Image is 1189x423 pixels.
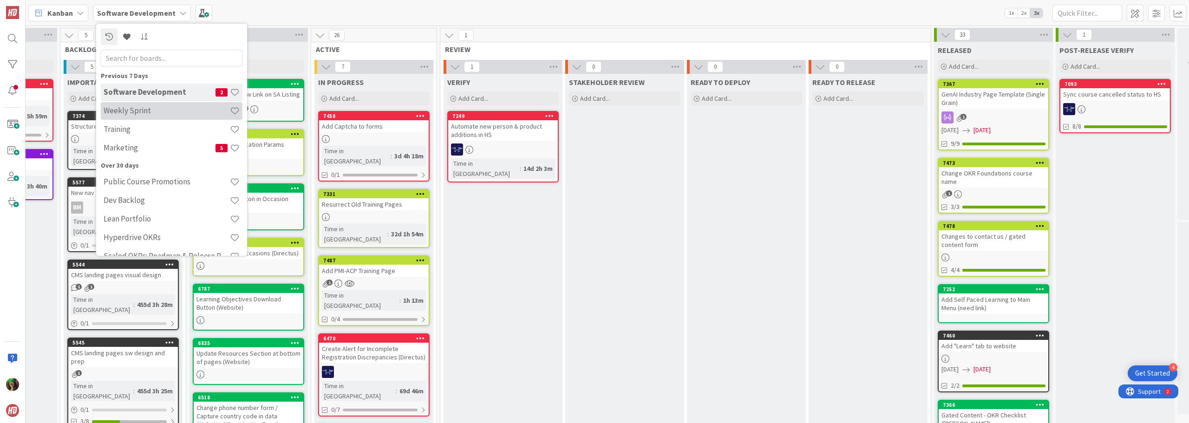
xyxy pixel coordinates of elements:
span: [DATE] [973,125,991,135]
span: 2x [1018,8,1030,18]
div: Changes to contact us / gated content form [939,230,1048,251]
div: 455d 3h 25m [135,386,175,396]
div: Create Alert for Incomplete Registration Discrepancies (Directus) [319,343,429,363]
span: 26 [329,30,345,41]
input: Quick Filter... [1052,5,1122,21]
div: 7331Resurrect Old Training Pages [319,190,429,210]
span: 8/8 [1072,122,1081,131]
div: 6787 [194,285,303,293]
div: Change OKR Foundations course name [939,167,1048,188]
h4: Dev Backlog [104,195,230,205]
div: 6448Pick List for Notification Params (Directus) [194,130,303,159]
div: 7366 [943,402,1048,408]
span: Add Card... [78,94,108,103]
div: 7093 [1065,81,1170,87]
div: 6484 [194,239,303,247]
div: 7460 [943,332,1048,339]
div: 5545CMS landing pages sw design and prep [68,338,178,367]
span: 0 / 1 [80,241,89,250]
h4: Marketing [104,143,216,152]
span: Add Card... [823,94,853,103]
div: 6518 [198,394,303,401]
span: : [399,295,401,306]
img: avatar [6,404,19,417]
div: Time in [GEOGRAPHIC_DATA] [71,381,133,401]
div: 5545 [72,339,178,346]
div: 7093 [1060,80,1170,88]
span: IN PROGRESS [318,78,364,87]
div: 6787 [198,286,303,292]
span: 0 / 1 [80,319,89,328]
div: Learning Objectives Download Button (Website) [194,293,303,313]
div: 7473Change OKR Foundations course name [939,159,1048,188]
div: 6484 [198,240,303,246]
div: Add Google Review Link on SA Listing [194,88,303,100]
div: 7487Add PMI-ACP Training Page [319,256,429,277]
div: MH [448,143,558,156]
span: 5 [78,30,94,41]
div: 6787Learning Objectives Download Button (Website) [194,285,303,313]
div: 127d 5h 59m [9,111,50,121]
div: 332d 3h 40m [9,181,50,191]
div: 6470 [323,335,429,342]
div: Sync course cancelled status to HS [1060,88,1170,100]
img: Visit kanbanzone.com [6,6,19,19]
div: 5577 [72,179,178,186]
input: Search for boards... [101,50,242,66]
img: MH [1063,103,1075,115]
div: 7478Changes to contact us / gated content form [939,222,1048,251]
div: Time in [GEOGRAPHIC_DATA] [71,216,137,237]
div: 6518 [194,393,303,402]
div: 7374 [72,113,178,119]
div: Time in [GEOGRAPHIC_DATA] [322,381,396,401]
div: Add Captcha to forms [319,120,429,132]
span: 0/4 [331,314,340,324]
span: 1 [76,284,82,290]
div: Automate new person & product additions in HS [448,120,558,141]
span: 1 [464,61,480,72]
span: 0 / 1 [80,405,89,415]
div: Copy button for occasions (Directus) [194,247,303,259]
div: 4 [1169,363,1177,371]
div: 7487 [319,256,429,265]
span: Add Card... [949,62,979,71]
div: Time in [GEOGRAPHIC_DATA] [322,224,387,244]
div: 7460Add "Learn" tab to website [939,332,1048,352]
div: BM [68,202,178,214]
div: 7367GenAI Industry Page Template (Single Grain) [939,80,1048,109]
div: 6484Copy button for occasions (Directus) [194,239,303,259]
div: 6835 [198,340,303,346]
span: 0 [586,61,601,72]
span: Add Card... [329,94,359,103]
span: : [387,229,389,239]
div: 7252 [943,286,1048,293]
div: 7458Add Captcha to forms [319,112,429,132]
div: 1h 13m [401,295,426,306]
div: Update Resources Section at bottom of pages (Website) [194,347,303,368]
div: 7093Sync course cancelled status to HS [1060,80,1170,100]
span: 1 [458,30,474,41]
span: ACTIVE [316,45,425,54]
div: 7249 [452,113,558,119]
div: 7249Automate new person & product additions in HS [448,112,558,141]
span: 1 [960,114,967,120]
span: REVIEW [445,45,919,54]
div: 2 [48,4,51,11]
div: 6448 [194,130,303,138]
div: New nav visual design [68,187,178,199]
span: Add Card... [580,94,610,103]
div: 5545 [68,338,178,347]
div: 6470 [319,334,429,343]
div: 6486 [198,81,303,87]
div: Time in [GEOGRAPHIC_DATA] [322,146,391,166]
div: 7473 [943,160,1048,166]
div: Add PMI-ACP Training Page [319,265,429,277]
div: Add "Learn" tab to website [939,340,1048,352]
span: 1x [1005,8,1018,18]
span: 1 [946,190,952,196]
div: GenAI Industry Page Template (Single Grain) [939,88,1048,109]
span: : [133,299,135,310]
div: Time in [GEOGRAPHIC_DATA] [71,146,133,166]
div: MH [319,366,429,378]
div: 0/1 [68,318,178,329]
